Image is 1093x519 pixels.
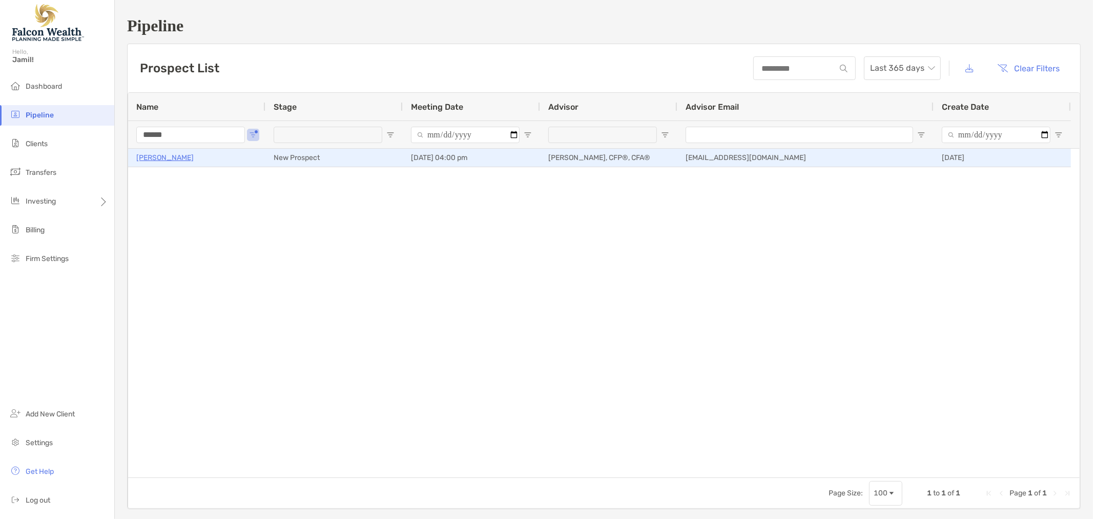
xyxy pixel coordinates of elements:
span: Log out [26,496,50,505]
span: Create Date [942,102,989,112]
button: Open Filter Menu [917,131,925,139]
div: Next Page [1051,489,1059,497]
span: Investing [26,197,56,206]
span: Page [1009,489,1026,497]
img: settings icon [9,436,22,448]
button: Open Filter Menu [524,131,532,139]
div: New Prospect [265,149,403,167]
img: input icon [840,65,848,72]
div: Last Page [1063,489,1071,497]
img: Falcon Wealth Planning Logo [12,4,84,41]
div: [DATE] [934,149,1071,167]
div: [EMAIL_ADDRESS][DOMAIN_NAME] [677,149,934,167]
input: Name Filter Input [136,127,245,143]
span: Add New Client [26,410,75,418]
span: 1 [927,489,932,497]
span: Meeting Date [411,102,463,112]
div: Page Size [869,481,902,506]
span: Dashboard [26,82,62,91]
div: Previous Page [997,489,1005,497]
button: Clear Filters [990,57,1068,79]
img: firm-settings icon [9,252,22,264]
button: Open Filter Menu [386,131,395,139]
span: Name [136,102,158,112]
span: 1 [956,489,960,497]
a: [PERSON_NAME] [136,151,194,164]
img: dashboard icon [9,79,22,92]
img: clients icon [9,137,22,149]
span: of [947,489,954,497]
div: Page Size: [829,489,863,497]
h1: Pipeline [127,16,1081,35]
img: get-help icon [9,465,22,477]
span: Jamil! [12,55,108,64]
input: Meeting Date Filter Input [411,127,520,143]
h3: Prospect List [140,61,219,75]
span: to [933,489,940,497]
input: Advisor Email Filter Input [686,127,913,143]
span: Advisor [548,102,579,112]
img: logout icon [9,493,22,506]
span: Clients [26,139,48,148]
button: Open Filter Menu [249,131,257,139]
img: add_new_client icon [9,407,22,420]
span: 1 [941,489,946,497]
div: 100 [874,489,888,497]
div: [PERSON_NAME], CFP®, CFA® [540,149,677,167]
input: Create Date Filter Input [942,127,1050,143]
img: investing icon [9,194,22,207]
span: Last 365 days [870,57,935,79]
span: Billing [26,226,45,234]
span: 1 [1028,489,1033,497]
img: transfers icon [9,166,22,178]
span: Get Help [26,467,54,476]
span: Firm Settings [26,254,69,263]
span: Pipeline [26,111,54,119]
span: Stage [274,102,297,112]
div: First Page [985,489,993,497]
button: Open Filter Menu [661,131,669,139]
img: billing icon [9,223,22,235]
span: of [1034,489,1041,497]
span: Settings [26,438,53,447]
span: Advisor Email [686,102,739,112]
button: Open Filter Menu [1055,131,1063,139]
div: [DATE] 04:00 pm [403,149,540,167]
span: Transfers [26,168,56,177]
img: pipeline icon [9,108,22,121]
span: 1 [1042,489,1047,497]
